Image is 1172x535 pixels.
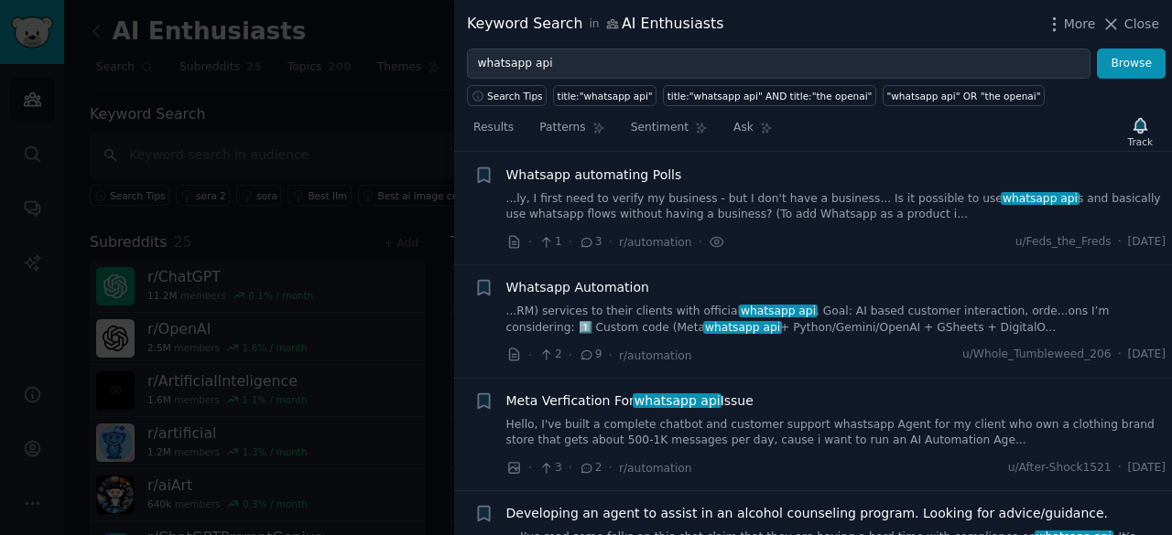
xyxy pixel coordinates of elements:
span: 9 [579,347,602,363]
span: · [609,458,613,477]
span: 2 [538,347,561,363]
a: Developing an agent to assist in an alcohol counseling program. Looking for advice/guidance. [506,504,1109,523]
span: Patterns [539,120,585,136]
a: Whatsapp Automation [506,278,649,297]
button: Close [1101,15,1159,34]
a: Whatsapp automating Polls [506,166,682,185]
span: · [528,458,532,477]
span: r/automation [619,349,692,362]
span: 1 [538,234,561,251]
span: in [589,16,599,33]
button: Search Tips [467,85,547,106]
span: 3 [579,234,602,251]
span: · [1118,234,1122,251]
a: Patterns [533,113,611,151]
span: [DATE] [1128,460,1166,476]
span: · [569,232,572,251]
a: ...ly, I first need to verify my business - but I don't have a business... Is it possible to usew... [506,191,1167,223]
span: whatsapp api [703,321,782,334]
button: More [1045,15,1096,34]
button: Browse [1097,48,1166,80]
span: · [609,232,613,251]
div: title:"whatsapp api" AND title:"the openai" [667,90,873,102]
span: Ask [733,120,754,136]
span: · [1118,460,1122,476]
span: r/automation [619,462,692,475]
span: 3 [538,460,561,476]
span: u/Feds_the_Freds [1015,234,1112,251]
span: · [528,232,532,251]
div: "whatsapp api" OR "the openai" [886,90,1040,102]
span: Sentiment [631,120,689,136]
span: whatsapp api [633,393,722,408]
span: u/Whole_Tumbleweed_206 [962,347,1112,363]
span: · [528,346,532,365]
a: Sentiment [624,113,714,151]
span: 2 [579,460,602,476]
span: More [1064,15,1096,34]
a: title:"whatsapp api" [553,85,657,106]
span: · [699,232,702,251]
span: Results [473,120,514,136]
span: [DATE] [1128,347,1166,363]
span: Close [1124,15,1159,34]
a: title:"whatsapp api" AND title:"the openai" [663,85,876,106]
a: "whatsapp api" OR "the openai" [883,85,1045,106]
a: Hello, I've built a complete chatbot and customer support whastsapp Agent for my client who own a... [506,417,1167,449]
span: · [569,458,572,477]
a: ...RM) services to their clients with officialwhatsapp api. Goal: AI based customer interaction, ... [506,304,1167,336]
a: Meta Verfication Forwhatsapp apiIssue [506,391,754,411]
span: Meta Verfication For Issue [506,391,754,411]
a: Ask [727,113,779,151]
span: [DATE] [1128,234,1166,251]
span: Search Tips [487,90,543,102]
div: title:"whatsapp api" [558,90,653,102]
span: whatsapp api [739,305,818,317]
span: · [609,346,613,365]
span: · [569,346,572,365]
span: r/automation [619,236,692,249]
button: Track [1122,112,1159,151]
a: Results [467,113,520,151]
span: · [1118,347,1122,363]
span: u/After-Shock1521 [1008,460,1112,476]
div: Keyword Search AI Enthusiasts [467,13,723,36]
input: Try a keyword related to your business [467,48,1091,80]
div: Track [1128,135,1153,148]
span: whatsapp api [1001,192,1080,205]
